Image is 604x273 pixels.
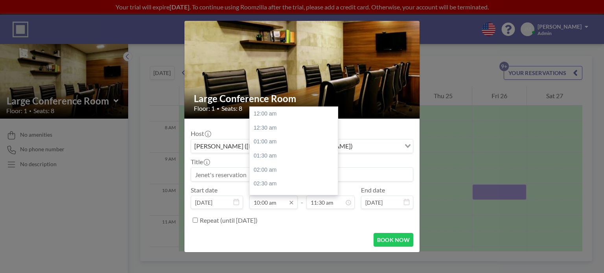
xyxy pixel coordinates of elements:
[217,106,219,112] span: •
[191,168,413,181] input: Jenet's reservation
[200,216,258,224] label: Repeat (until [DATE])
[301,189,303,206] span: -
[193,141,354,151] span: [PERSON_NAME] ([EMAIL_ADDRESS][DOMAIN_NAME])
[191,186,217,194] label: Start date
[250,135,342,149] div: 01:00 am
[221,104,242,112] span: Seats: 8
[250,177,342,191] div: 02:30 am
[250,107,342,121] div: 12:00 am
[194,93,411,104] h2: Large Conference Room
[250,163,342,177] div: 02:00 am
[361,186,385,194] label: End date
[355,141,400,151] input: Search for option
[374,233,413,247] button: BOOK NOW
[250,149,342,163] div: 01:30 am
[191,130,210,137] label: Host
[250,121,342,135] div: 12:30 am
[194,104,215,112] span: Floor: 1
[191,139,413,153] div: Search for option
[250,191,342,205] div: 03:00 am
[191,158,209,166] label: Title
